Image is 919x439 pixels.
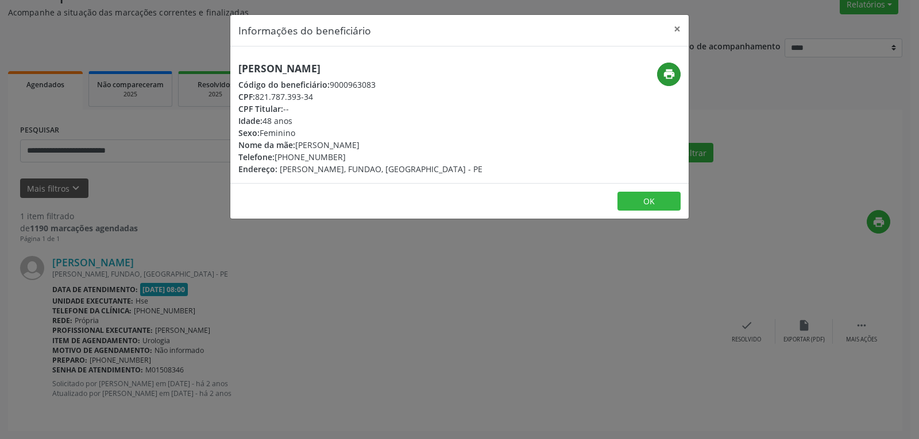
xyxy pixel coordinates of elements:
[238,127,482,139] div: Feminino
[238,151,275,162] span: Telefone:
[238,115,482,127] div: 48 anos
[238,103,283,114] span: CPF Titular:
[663,68,675,80] i: print
[617,192,681,211] button: OK
[238,139,295,150] span: Nome da mãe:
[238,63,482,75] h5: [PERSON_NAME]
[238,79,330,90] span: Código do beneficiário:
[238,151,482,163] div: [PHONE_NUMBER]
[238,103,482,115] div: --
[238,115,262,126] span: Idade:
[238,91,255,102] span: CPF:
[238,139,482,151] div: [PERSON_NAME]
[238,91,482,103] div: 821.787.393-34
[238,127,260,138] span: Sexo:
[280,164,482,174] span: [PERSON_NAME], FUNDAO, [GEOGRAPHIC_DATA] - PE
[238,164,277,174] span: Endereço:
[657,63,681,86] button: print
[666,15,689,43] button: Close
[238,79,482,91] div: 9000963083
[238,23,371,38] h5: Informações do beneficiário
